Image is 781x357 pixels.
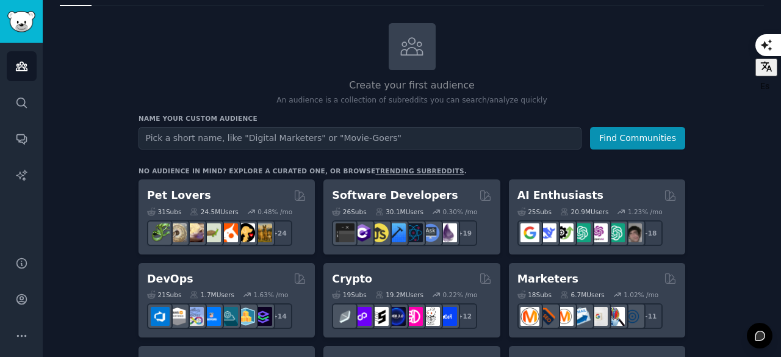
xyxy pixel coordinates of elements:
img: aws_cdk [236,307,255,326]
img: GoogleGeminiAI [520,223,539,242]
img: cockatiel [219,223,238,242]
div: 19.2M Users [375,290,423,299]
div: 1.63 % /mo [254,290,289,299]
div: 25 Sub s [517,207,552,216]
img: dogbreed [253,223,272,242]
div: 21 Sub s [147,290,181,299]
div: 31 Sub s [147,207,181,216]
div: 1.02 % /mo [624,290,658,299]
h2: AI Enthusiasts [517,188,603,203]
img: turtle [202,223,221,242]
img: learnjavascript [370,223,389,242]
div: 30.1M Users [375,207,423,216]
img: MarketingResearch [606,307,625,326]
img: ethfinance [336,307,355,326]
img: AItoolsCatalog [555,223,574,242]
img: CryptoNews [421,307,440,326]
img: PetAdvice [236,223,255,242]
div: + 18 [637,220,663,246]
h2: Pet Lovers [147,188,211,203]
img: ethstaker [370,307,389,326]
div: 0.48 % /mo [257,207,292,216]
img: content_marketing [520,307,539,326]
h2: Software Developers [332,188,458,203]
img: csharp [353,223,372,242]
img: chatgpt_promptDesign [572,223,591,242]
img: Docker_DevOps [185,307,204,326]
img: DevOpsLinks [202,307,221,326]
img: elixir [438,223,457,242]
div: 0.30 % /mo [443,207,478,216]
p: An audience is a collection of subreddits you can search/analyze quickly [139,95,685,106]
img: reactnative [404,223,423,242]
img: AskComputerScience [421,223,440,242]
img: PlatformEngineers [253,307,272,326]
div: 26 Sub s [332,207,366,216]
button: Find Communities [590,127,685,150]
div: 24.5M Users [190,207,238,216]
div: + 14 [267,303,292,329]
img: OnlineMarketing [623,307,642,326]
h2: DevOps [147,272,193,287]
img: bigseo [538,307,556,326]
div: 6.7M Users [560,290,605,299]
div: + 12 [452,303,477,329]
div: + 11 [637,303,663,329]
div: 19 Sub s [332,290,366,299]
img: 0xPolygon [353,307,372,326]
img: leopardgeckos [185,223,204,242]
img: Emailmarketing [572,307,591,326]
div: 1.23 % /mo [628,207,663,216]
div: 18 Sub s [517,290,552,299]
img: GummySearch logo [7,11,35,32]
img: software [336,223,355,242]
div: 1.7M Users [190,290,234,299]
div: No audience in mind? Explore a curated one, or browse . [139,167,467,175]
div: 0.22 % /mo [443,290,478,299]
img: DeepSeek [538,223,556,242]
h3: Name your custom audience [139,114,685,123]
img: platformengineering [219,307,238,326]
img: AWS_Certified_Experts [168,307,187,326]
a: trending subreddits [375,167,464,175]
img: ArtificalIntelligence [623,223,642,242]
img: defi_ [438,307,457,326]
h2: Crypto [332,272,372,287]
img: iOSProgramming [387,223,406,242]
div: + 19 [452,220,477,246]
h2: Create your first audience [139,78,685,93]
img: ballpython [168,223,187,242]
img: chatgpt_prompts_ [606,223,625,242]
img: azuredevops [151,307,170,326]
img: googleads [589,307,608,326]
div: 20.9M Users [560,207,608,216]
img: AskMarketing [555,307,574,326]
img: herpetology [151,223,170,242]
input: Pick a short name, like "Digital Marketers" or "Movie-Goers" [139,127,581,150]
div: + 24 [267,220,292,246]
img: OpenAIDev [589,223,608,242]
img: web3 [387,307,406,326]
h2: Marketers [517,272,578,287]
img: defiblockchain [404,307,423,326]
